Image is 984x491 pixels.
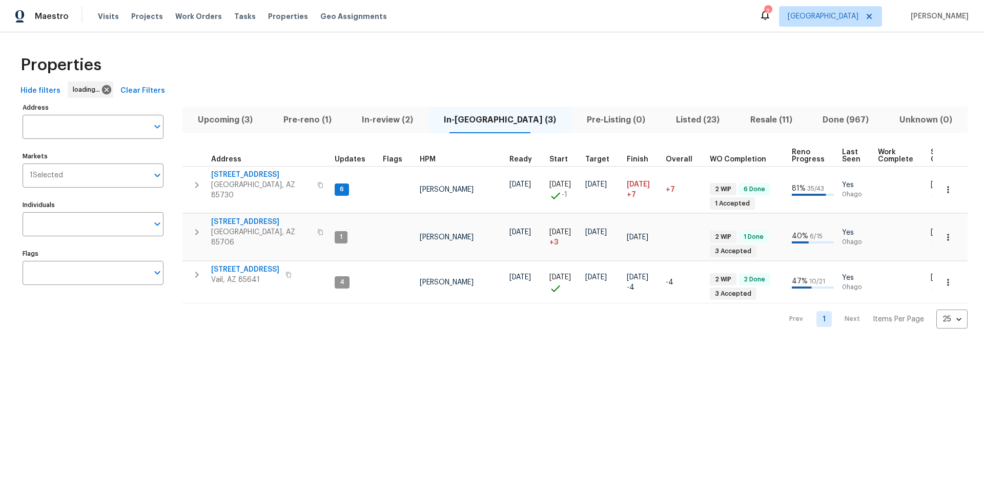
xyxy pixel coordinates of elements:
span: Ready [509,156,532,163]
span: Overall [666,156,692,163]
span: 40 % [792,233,808,240]
span: Unknown (0) [890,113,961,127]
span: 4 [336,278,348,287]
span: 1 [336,233,346,241]
button: Open [150,119,165,134]
span: 6 [336,185,348,194]
span: Setup Complete [931,149,966,163]
span: loading... [73,85,104,95]
span: Upcoming (3) [189,113,262,127]
label: Flags [23,251,163,257]
span: [GEOGRAPHIC_DATA], AZ 85730 [211,180,311,200]
span: [DATE] [585,229,607,236]
span: Work Complete [878,149,913,163]
span: [GEOGRAPHIC_DATA] [788,11,858,22]
span: Target [585,156,609,163]
span: Properties [20,60,101,70]
span: [DATE] [509,229,531,236]
button: Clear Filters [116,81,169,100]
span: + 3 [549,237,558,248]
span: Work Orders [175,11,222,22]
span: Address [211,156,241,163]
span: [DATE] [931,181,952,188]
span: Start [549,156,568,163]
span: Maestro [35,11,69,22]
span: 81 % [792,185,806,192]
span: 2 WIP [711,233,735,241]
span: 2 WIP [711,185,735,194]
span: [DATE] [549,181,571,188]
span: Resale (11) [741,113,802,127]
span: +7 [627,190,636,200]
span: -1 [562,190,567,200]
td: 7 day(s) past target finish date [662,166,706,213]
div: Actual renovation start date [549,156,577,163]
span: +7 [666,186,675,193]
span: Listed (23) [667,113,729,127]
span: Geo Assignments [320,11,387,22]
span: [DATE] [585,274,607,281]
span: [DATE] [509,274,531,281]
span: [PERSON_NAME] [420,186,474,193]
p: Items Per Page [873,314,924,324]
td: Project started 3 days late [545,214,581,261]
a: Goto page 1 [816,311,832,327]
span: 10 / 21 [809,278,825,284]
div: 25 [936,306,968,333]
nav: Pagination Navigation [780,310,968,329]
span: [DATE] [931,229,952,236]
label: Markets [23,153,163,159]
span: Done (967) [813,113,878,127]
span: 0h ago [842,238,870,247]
span: Projects [131,11,163,22]
td: Project started 1 days early [545,166,581,213]
span: In-review (2) [353,113,423,127]
span: [DATE] [585,181,607,188]
div: loading... [68,81,113,98]
span: -4 [627,282,634,293]
span: 1 Selected [30,171,63,180]
div: Earliest renovation start date (first business day after COE or Checkout) [509,156,541,163]
span: HPM [420,156,436,163]
span: Reno Progress [792,149,825,163]
div: Target renovation project end date [585,156,619,163]
td: Project started on time [545,261,581,303]
span: [DATE] [509,181,531,188]
span: [PERSON_NAME] [420,234,474,241]
span: Yes [842,273,870,283]
span: Properties [268,11,308,22]
div: Projected renovation finish date [627,156,658,163]
td: Scheduled to finish 4 day(s) early [623,261,662,303]
span: Clear Filters [120,85,165,97]
span: [PERSON_NAME] [907,11,969,22]
span: Pre-Listing (0) [578,113,654,127]
span: 2 Done [740,275,769,284]
span: [STREET_ADDRESS] [211,170,311,180]
span: [GEOGRAPHIC_DATA], AZ 85706 [211,227,311,248]
span: Yes [842,228,870,238]
button: Open [150,217,165,231]
span: Tasks [234,13,256,20]
div: 2 [764,6,771,16]
span: Updates [335,156,365,163]
span: 3 Accepted [711,247,755,256]
span: 6 / 15 [810,233,823,239]
span: Vail, AZ 85641 [211,275,279,285]
span: [DATE] [549,274,571,281]
span: Hide filters [20,85,60,97]
span: In-[GEOGRAPHIC_DATA] (3) [435,113,565,127]
div: Days past target finish date [666,156,702,163]
button: Open [150,168,165,182]
span: [STREET_ADDRESS] [211,264,279,275]
span: Yes [842,180,870,190]
span: Pre-reno (1) [274,113,341,127]
span: WO Completion [710,156,766,163]
span: [DATE] [627,274,648,281]
span: 3 Accepted [711,290,755,298]
span: 0h ago [842,283,870,292]
span: 35 / 43 [807,186,824,192]
span: [DATE] [549,229,571,236]
span: [DATE] [627,181,650,188]
span: Flags [383,156,402,163]
span: [DATE] [627,234,648,241]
